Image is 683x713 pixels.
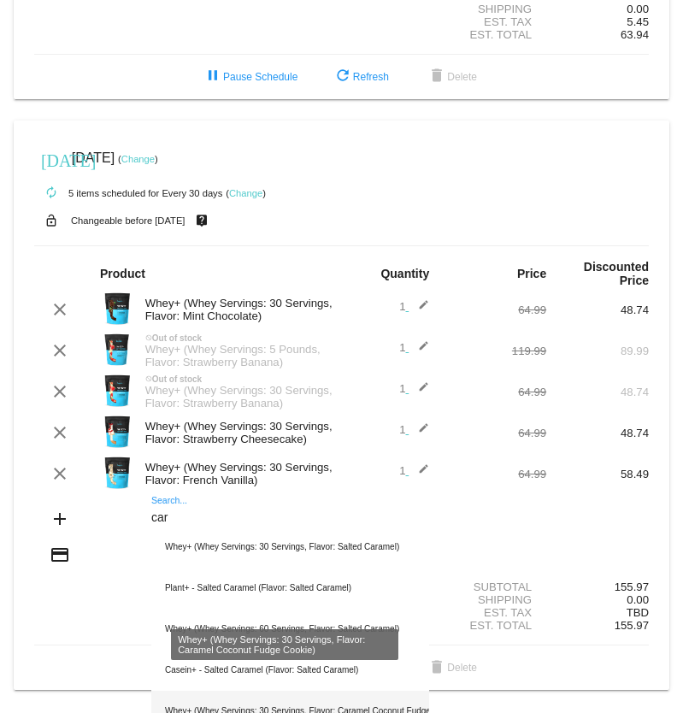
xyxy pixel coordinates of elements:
[100,456,134,490] img: Image-1-Carousel-Whey-2lb-Vanilla-no-badge-Transp.png
[137,374,342,384] div: Out of stock
[151,609,429,650] div: Whey+ (Whey Servings: 60 Servings, Flavor: Salted Caramel)
[627,15,649,28] span: 5.45
[627,593,649,606] span: 0.00
[50,422,70,443] mat-icon: clear
[71,215,185,226] small: Changeable before [DATE]
[100,292,134,326] img: Image-1-Carousel-Whey-2lb-Mint-Chocolate-no-badge-Transp.png
[444,468,546,480] div: 64.99
[137,297,342,322] div: Whey+ (Whey Servings: 30 Servings, Flavor: Mint Chocolate)
[50,463,70,484] mat-icon: clear
[546,345,649,357] div: 89.99
[100,415,134,449] img: Image-1-Whey-2lb-Strawberry-Cheesecake-1000x1000-Roman-Berezecky.png
[615,619,649,632] span: 155.97
[427,658,447,679] mat-icon: delete
[546,468,649,480] div: 58.49
[546,580,649,593] div: 155.97
[444,3,546,15] div: Shipping
[444,28,546,41] div: Est. Total
[50,299,70,320] mat-icon: clear
[229,188,262,198] a: Change
[41,149,62,169] mat-icon: [DATE]
[137,384,342,410] div: Whey+ (Whey Servings: 30 Servings, Flavor: Strawberry Banana)
[413,62,491,92] button: Delete
[409,422,429,443] mat-icon: edit
[189,62,311,92] button: Pause Schedule
[50,340,70,361] mat-icon: clear
[100,267,145,280] strong: Product
[151,650,429,691] div: Casein+ - Salted Caramel (Flavor: Salted Caramel)
[333,67,353,87] mat-icon: refresh
[621,28,649,41] span: 63.94
[145,334,152,341] mat-icon: not_interested
[100,374,134,408] img: Image-1-Carousel-Whey-2lb-Strw-Banana-no-badge-Transp.png
[444,580,546,593] div: Subtotal
[427,662,477,674] span: Delete
[151,568,429,609] div: Plant+ - Salted Caramel (Flavor: Salted Caramel)
[399,341,429,354] span: 1
[409,340,429,361] mat-icon: edit
[203,71,297,83] span: Pause Schedule
[444,593,546,606] div: Shipping
[137,461,342,486] div: Whey+ (Whey Servings: 30 Servings, Flavor: French Vanilla)
[50,545,70,565] mat-icon: credit_card
[409,381,429,402] mat-icon: edit
[627,606,649,619] span: TBD
[41,183,62,203] mat-icon: autorenew
[444,303,546,316] div: 64.99
[226,188,266,198] small: ( )
[409,299,429,320] mat-icon: edit
[137,333,342,343] div: Out of stock
[444,345,546,357] div: 119.99
[427,71,477,83] span: Delete
[333,71,389,83] span: Refresh
[444,427,546,439] div: 64.99
[203,67,223,87] mat-icon: pause
[399,423,429,436] span: 1
[151,527,429,568] div: Whey+ (Whey Servings: 30 Servings, Flavor: Salted Caramel)
[427,67,447,87] mat-icon: delete
[151,511,429,525] input: Search...
[413,652,491,683] button: Delete
[100,333,134,367] img: Image-1-Carousel-Whey-5lb-Strw-Banana-no-badge-Transp.png
[444,386,546,398] div: 64.99
[444,606,546,619] div: Est. Tax
[137,420,342,445] div: Whey+ (Whey Servings: 30 Servings, Flavor: Strawberry Cheesecake)
[50,381,70,402] mat-icon: clear
[380,267,429,280] strong: Quantity
[137,343,342,368] div: Whey+ (Whey Servings: 5 Pounds, Flavor: Strawberry Banana)
[399,382,429,395] span: 1
[546,303,649,316] div: 48.74
[546,386,649,398] div: 48.74
[121,154,155,164] a: Change
[118,154,158,164] small: ( )
[399,464,429,477] span: 1
[546,427,649,439] div: 48.74
[627,3,649,15] span: 0.00
[34,188,222,198] small: 5 items scheduled for Every 30 days
[399,300,429,313] span: 1
[584,260,649,287] strong: Discounted Price
[191,209,212,232] mat-icon: live_help
[145,375,152,382] mat-icon: not_interested
[444,15,546,28] div: Est. Tax
[409,463,429,484] mat-icon: edit
[41,209,62,232] mat-icon: lock_open
[517,267,546,280] strong: Price
[50,509,70,529] mat-icon: add
[319,62,403,92] button: Refresh
[444,619,546,632] div: Est. Total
